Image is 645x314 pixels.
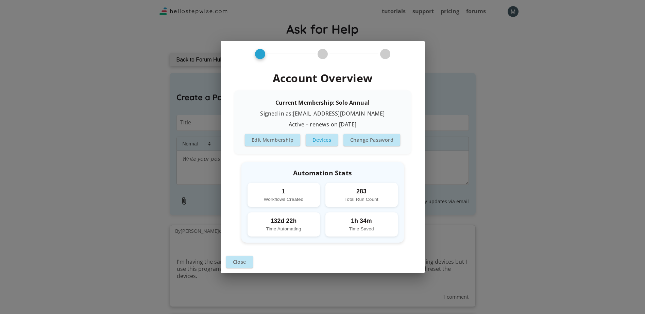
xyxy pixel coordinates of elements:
p: Active – renews on [DATE] [242,120,403,128]
p: 283 [329,187,394,196]
p: 1 [252,187,316,196]
p: 132d 22h [252,216,316,225]
p: Workflows Created [252,196,316,203]
p: Total Run Count [329,196,394,203]
b: [EMAIL_ADDRESS][DOMAIN_NAME] [293,110,385,117]
p: Current Membership: [242,99,403,107]
button: Devices [306,134,338,146]
p: Account Overview [234,70,411,87]
button: Change Password [343,134,400,146]
button: Edit Membership [245,134,300,146]
p: Time Saved [329,226,394,232]
p: Signed in as: [242,109,403,118]
button: Close [226,256,253,268]
p: Time Automating [252,226,316,232]
p: 1h 34m [329,216,394,225]
b: Solo Annual [336,99,370,106]
p: Automation Stats [248,168,398,185]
